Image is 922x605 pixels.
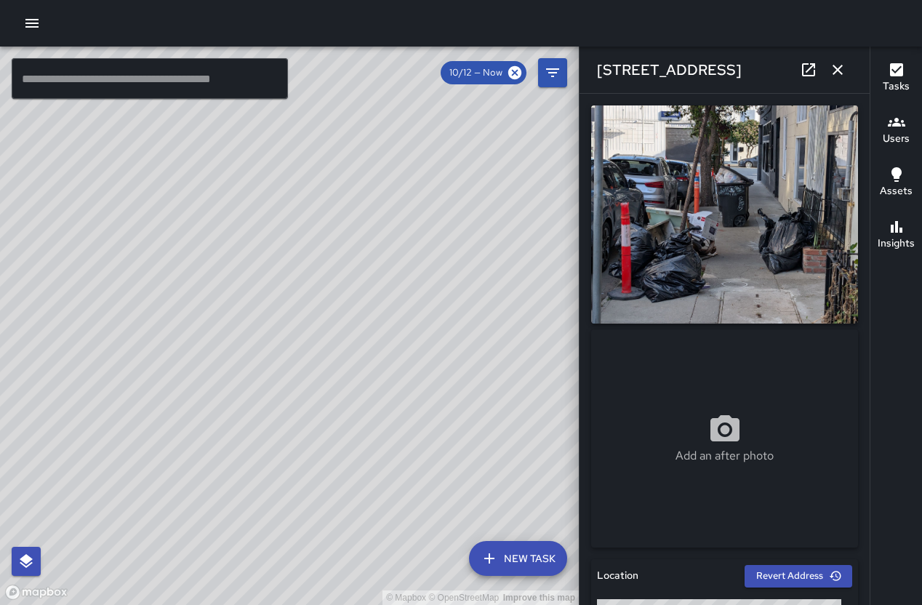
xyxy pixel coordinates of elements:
img: request_images%2F99894022-042d-4763-8c05-5f32ff54184b [591,105,858,324]
h6: Tasks [883,79,910,95]
div: 10/12 — Now [441,61,526,84]
h6: Users [883,131,910,147]
button: Assets [870,157,922,209]
button: Users [870,105,922,157]
p: Add an after photo [676,447,774,465]
button: Filters [538,58,567,87]
h6: Location [597,568,638,584]
span: 10/12 — Now [441,65,511,80]
button: Insights [870,209,922,262]
button: Tasks [870,52,922,105]
h6: Assets [880,183,913,199]
button: Revert Address [745,565,852,588]
h6: Insights [878,236,915,252]
button: New Task [469,541,567,576]
h6: [STREET_ADDRESS] [597,58,742,81]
